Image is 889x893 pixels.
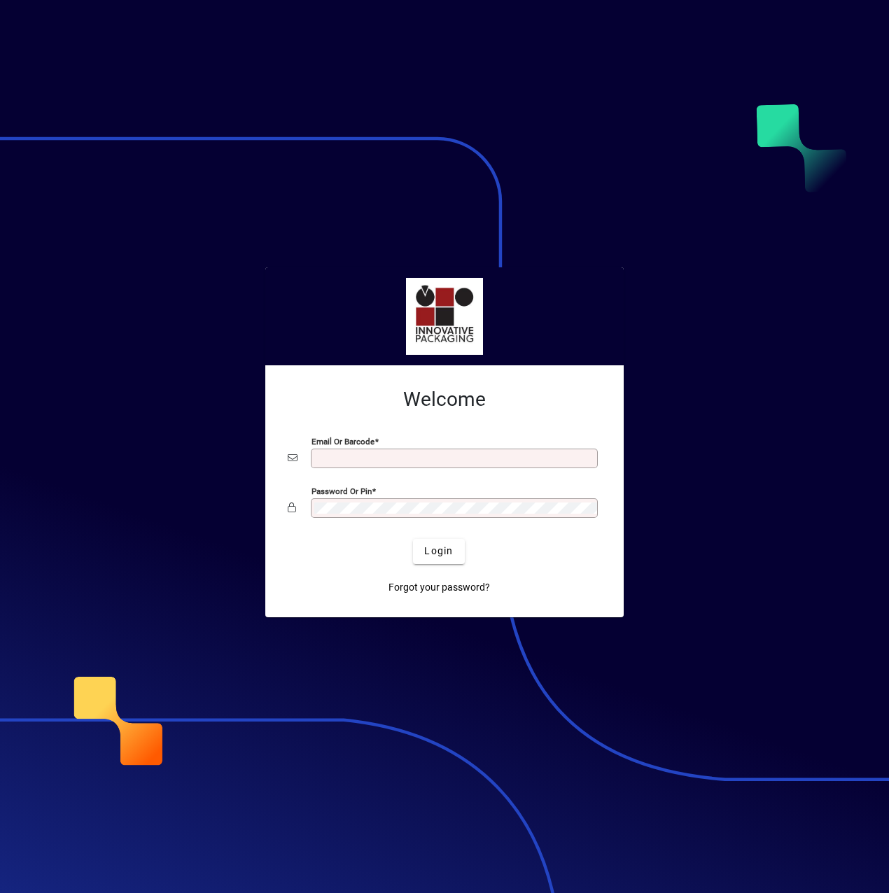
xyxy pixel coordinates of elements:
span: Login [424,544,453,558]
button: Login [413,539,464,564]
h2: Welcome [288,388,601,412]
a: Forgot your password? [383,575,496,600]
mat-label: Email or Barcode [311,436,374,446]
mat-label: Password or Pin [311,486,372,495]
span: Forgot your password? [388,580,490,595]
